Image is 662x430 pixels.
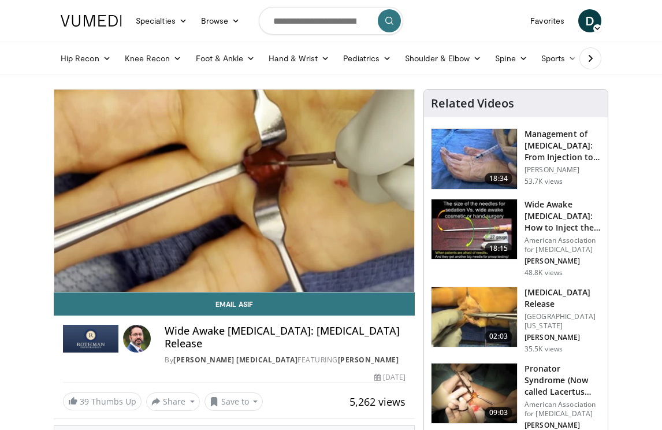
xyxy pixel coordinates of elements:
h4: Wide Awake [MEDICAL_DATA]: [MEDICAL_DATA] Release [165,325,406,350]
span: 18:15 [485,243,512,254]
img: VuMedi Logo [61,15,122,27]
button: Save to [204,392,263,411]
a: 39 Thumbs Up [63,392,142,410]
p: American Association for [MEDICAL_DATA] [525,400,601,418]
a: 02:03 [MEDICAL_DATA] Release [GEOGRAPHIC_DATA][US_STATE] [PERSON_NAME] 35.5K views [431,287,601,354]
h3: Pronator Syndrome (Now called Lacertus Syndrome 2017): Examination T… [525,363,601,398]
p: [PERSON_NAME] [525,333,601,342]
a: Knee Recon [118,47,189,70]
span: 09:03 [485,407,512,418]
a: Sports [534,47,584,70]
img: Avatar [123,325,151,353]
p: [PERSON_NAME] [525,421,601,430]
p: [GEOGRAPHIC_DATA][US_STATE] [525,312,601,331]
span: 5,262 views [349,395,406,409]
a: Hip Recon [54,47,118,70]
p: [PERSON_NAME] [525,257,601,266]
a: 18:15 Wide Awake [MEDICAL_DATA]: How to Inject the Local Anesthesia American Association for [MED... [431,199,601,277]
a: Browse [194,9,247,32]
img: Q2xRg7exoPLTwO8X4xMDoxOjBrO-I4W8_1.150x105_q85_crop-smart_upscale.jpg [432,199,517,260]
a: Foot & Ankle [189,47,262,70]
a: Hand & Wrist [262,47,336,70]
p: [PERSON_NAME] [525,165,601,175]
div: [DATE] [374,372,406,383]
div: By FEATURING [165,355,406,365]
img: 110489_0000_2.png.150x105_q85_crop-smart_upscale.jpg [432,129,517,189]
span: 18:34 [485,173,512,184]
p: 53.7K views [525,177,563,186]
img: ecc38c0f-1cd8-4861-b44a-401a34bcfb2f.150x105_q85_crop-smart_upscale.jpg [432,364,517,424]
p: 35.5K views [525,344,563,354]
button: Share [146,392,200,411]
a: Pediatrics [336,47,398,70]
h3: Management of [MEDICAL_DATA]: From Injection to Surgery [525,128,601,163]
video-js: Video Player [54,90,414,292]
a: D [578,9,601,32]
h3: Wide Awake [MEDICAL_DATA]: How to Inject the Local Anesthesia [525,199,601,233]
a: [PERSON_NAME] [338,355,399,365]
h3: [MEDICAL_DATA] Release [525,287,601,310]
span: 39 [80,396,89,407]
a: 18:34 Management of [MEDICAL_DATA]: From Injection to Surgery [PERSON_NAME] 53.7K views [431,128,601,190]
a: Email Asif [54,292,415,316]
img: 38790_0000_3.png.150x105_q85_crop-smart_upscale.jpg [432,287,517,347]
a: Favorites [523,9,571,32]
a: [PERSON_NAME] [MEDICAL_DATA] [173,355,297,365]
img: Rothman Hand Surgery [63,325,118,353]
a: Spine [488,47,534,70]
p: American Association for [MEDICAL_DATA] [525,236,601,254]
a: Shoulder & Elbow [398,47,488,70]
input: Search topics, interventions [259,7,403,35]
h4: Related Videos [431,97,514,110]
a: Specialties [129,9,194,32]
p: 48.8K views [525,268,563,277]
span: 02:03 [485,331,512,342]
